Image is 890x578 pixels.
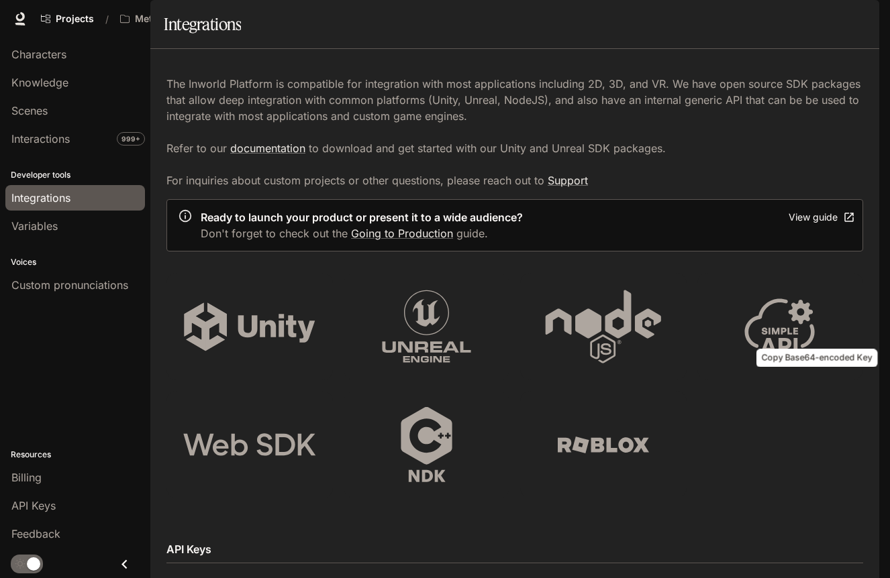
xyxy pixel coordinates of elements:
[166,76,863,188] p: The Inworld Platform is compatible for integration with most applications including 2D, 3D, and V...
[230,141,305,155] a: documentation
[166,541,863,557] h2: API Keys
[201,225,523,241] p: Don't forget to check out the guide.
[201,209,523,225] p: Ready to launch your product or present it to a wide audience?
[548,174,588,187] a: Support
[351,227,453,240] a: Going to Production
[164,11,241,38] h1: Integrations
[785,207,857,229] a: View guide
[135,13,198,25] p: MetalityVerse
[35,5,100,32] a: Go to projects
[114,5,219,32] button: All workspaces
[756,349,878,367] div: Copy Base64-encoded Key
[56,13,94,25] span: Projects
[789,209,838,226] div: View guide
[100,12,114,26] div: /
